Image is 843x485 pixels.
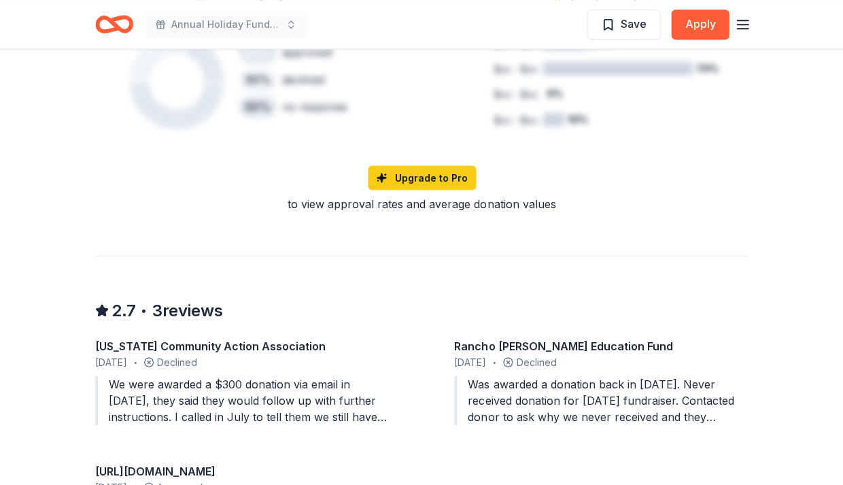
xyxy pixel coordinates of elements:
[454,375,748,424] div: Was awarded a donation back in [DATE]. Never received donation for [DATE] fundraiser. Contacted d...
[239,96,277,118] div: 50 %
[111,299,136,321] span: 2.7
[494,114,537,125] tspan: $xx - $xx
[95,375,389,424] div: We were awarded a $300 donation via email in [DATE], they said they would follow up with further ...
[494,63,537,74] tspan: $xx - $xx
[95,354,389,370] div: Declined
[239,69,277,90] div: 30 %
[95,463,389,479] div: [URL][DOMAIN_NAME]
[171,16,280,33] span: Annual Holiday Fundraiser
[696,62,719,73] tspan: 70%
[144,11,307,38] button: Annual Holiday Fundraiser
[95,354,127,370] span: [DATE]
[95,195,748,212] div: to view approval rates and average donation values
[671,10,729,39] button: Apply
[239,41,277,63] div: 20 %
[454,354,486,370] span: [DATE]
[587,10,660,39] button: Save
[454,354,748,370] div: Declined
[620,15,646,33] span: Save
[494,88,537,100] tspan: $xx - $xx
[546,88,562,99] tspan: 0%
[282,99,347,115] div: no response
[492,356,496,367] span: •
[152,299,223,321] span: 3 reviews
[141,303,148,318] span: •
[368,165,476,190] a: Upgrade to Pro
[133,356,137,367] span: •
[282,44,332,61] div: approved
[282,71,324,88] div: declined
[95,8,133,40] a: Home
[568,113,588,124] tspan: 10%
[454,337,748,354] div: Rancho [PERSON_NAME] Education Fund
[95,337,389,354] div: [US_STATE] Community Action Association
